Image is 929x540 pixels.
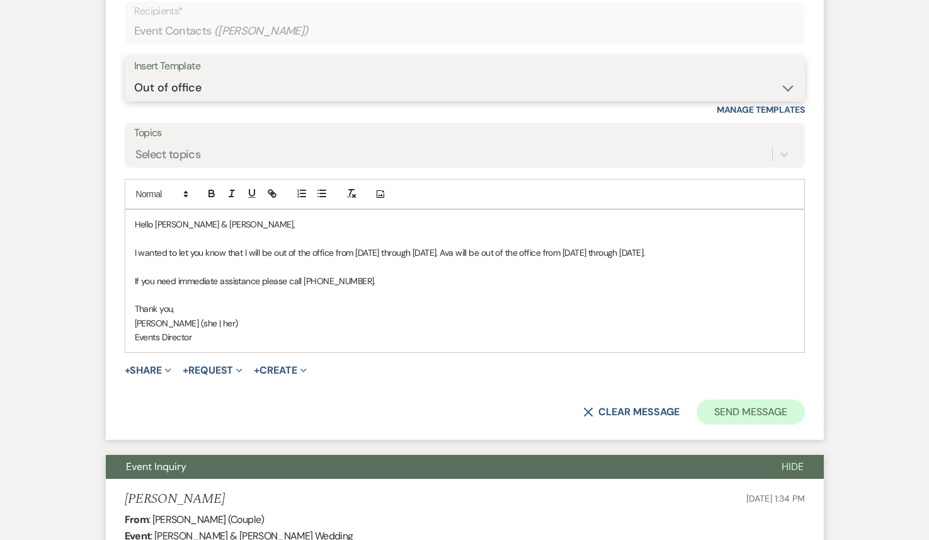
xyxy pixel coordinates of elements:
[134,57,795,76] div: Insert Template
[746,493,804,504] span: [DATE] 1:34 PM
[134,3,795,20] p: Recipients*
[125,365,130,376] span: +
[254,365,259,376] span: +
[135,246,795,260] p: I wanted to let you know that I will be out of the office from [DATE] through [DATE]. Ava will be...
[183,365,188,376] span: +
[782,460,804,473] span: Hide
[125,491,225,507] h5: [PERSON_NAME]
[254,365,306,376] button: Create
[135,330,795,344] p: Events Director
[135,316,795,330] p: [PERSON_NAME] (she | her)
[134,19,795,43] div: Event Contacts
[106,455,761,479] button: Event Inquiry
[761,455,824,479] button: Hide
[125,513,149,526] b: From
[125,365,172,376] button: Share
[135,217,795,231] p: Hello [PERSON_NAME] & [PERSON_NAME],
[214,23,309,40] span: ( [PERSON_NAME] )
[717,104,805,115] a: Manage Templates
[697,399,804,425] button: Send Message
[135,302,795,316] p: Thank you,
[583,407,679,417] button: Clear message
[183,365,242,376] button: Request
[135,274,795,288] p: If you need immediate assistance please call [PHONE_NUMBER].
[135,146,201,163] div: Select topics
[134,124,795,142] label: Topics
[126,460,186,473] span: Event Inquiry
